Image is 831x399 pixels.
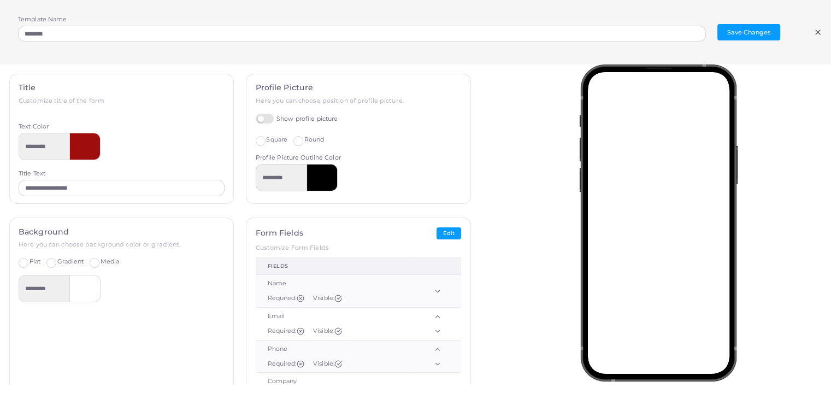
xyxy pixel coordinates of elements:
h6: Customize title of the form [19,97,225,104]
div: fields [268,262,403,270]
label: Profile Picture Outline Color [256,154,341,162]
h4: Title [19,83,225,92]
h4: Profile Picture [256,83,462,92]
span: Gradient [57,257,84,265]
span: Square [266,136,287,143]
div: Email [268,312,403,321]
span: Visible: [313,360,342,367]
span: Required: [268,294,304,302]
button: Save Changes [717,24,780,40]
span: Media [101,257,120,265]
span: Required: [268,360,304,367]
label: Template Name [18,15,67,24]
span: Visible: [313,294,342,302]
h6: Here you can choose position of profile picture. [256,97,462,104]
div: Company [268,377,403,386]
h4: Background [19,227,225,237]
label: Text Color [19,122,49,131]
h6: Customize Form Fields [256,244,462,251]
div: Name [268,279,403,288]
div: Phone [268,345,403,354]
h6: Here you can choose background color or gradient. [19,241,225,248]
span: Round [304,136,325,143]
span: Visible: [313,327,342,335]
h4: Form Fields [256,228,303,238]
label: Show profile picture [256,114,338,124]
span: Flat [30,257,40,265]
th: Order [414,257,461,274]
span: Required: [268,327,304,335]
button: Edit [437,227,461,240]
label: Title Text [19,169,45,178]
